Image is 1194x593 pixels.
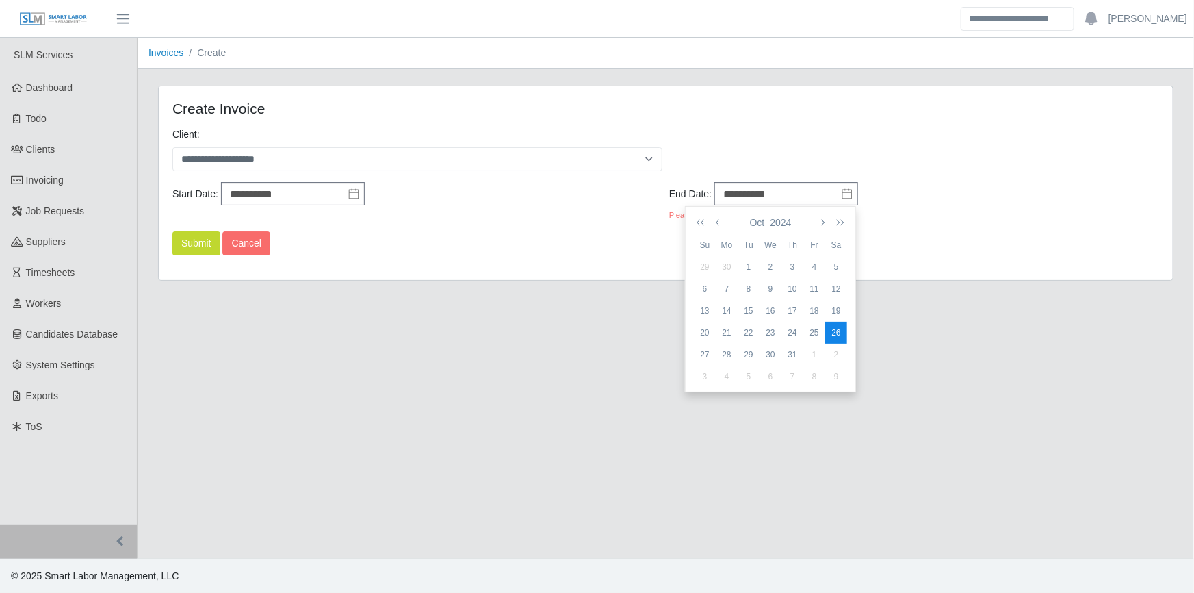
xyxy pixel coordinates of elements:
td: 2024-11-01 [803,344,825,366]
td: 2024-10-03 [781,256,803,278]
th: Sa [825,234,847,256]
div: 29 [694,261,716,273]
input: Search [961,7,1074,31]
div: 16 [760,305,781,317]
button: Submit [172,231,220,255]
span: Clients [26,144,55,155]
div: 1 [738,261,760,273]
button: 2024 [767,211,794,234]
td: 2024-10-31 [781,344,803,366]
span: Job Requests [26,205,85,216]
div: 9 [825,370,847,383]
a: Cancel [222,231,270,255]
div: 24 [781,327,803,339]
td: 2024-10-14 [716,300,738,322]
span: SLM Services [14,49,73,60]
td: 2024-09-29 [694,256,716,278]
span: Exports [26,390,58,401]
td: 2024-09-30 [716,256,738,278]
td: 2024-10-12 [825,278,847,300]
div: 2 [825,349,847,361]
div: 5 [738,370,760,383]
td: 2024-10-16 [760,300,781,322]
div: 30 [716,261,738,273]
td: 2024-10-19 [825,300,847,322]
td: 2024-10-23 [760,322,781,344]
td: 2024-10-09 [760,278,781,300]
td: 2024-10-29 [738,344,760,366]
span: Workers [26,298,62,309]
div: 4 [803,261,825,273]
div: 13 [694,305,716,317]
div: 25 [803,327,825,339]
td: 2024-10-27 [694,344,716,366]
span: Timesheets [26,267,75,278]
div: 2 [760,261,781,273]
div: 31 [781,349,803,361]
td: 2024-10-13 [694,300,716,322]
div: 22 [738,327,760,339]
span: Suppliers [26,236,66,247]
td: 2024-10-20 [694,322,716,344]
td: 2024-10-26 [825,322,847,344]
th: Mo [716,234,738,256]
td: 2024-10-08 [738,278,760,300]
div: 18 [803,305,825,317]
td: 2024-11-05 [738,366,760,388]
div: 30 [760,349,781,361]
li: Create [183,46,226,60]
div: 19 [825,305,847,317]
div: 1 [803,349,825,361]
span: System Settings [26,359,95,370]
td: 2024-10-01 [738,256,760,278]
div: 10 [781,283,803,295]
td: 2024-10-06 [694,278,716,300]
div: 23 [760,327,781,339]
img: SLM Logo [19,12,88,27]
label: Client: [172,127,200,142]
button: Oct [747,211,768,234]
td: 2024-11-02 [825,344,847,366]
span: Candidates Database [26,329,118,340]
td: 2024-10-05 [825,256,847,278]
div: Please provide a valid end date. [669,210,1159,221]
td: 2024-10-10 [781,278,803,300]
div: 28 [716,349,738,361]
td: 2024-10-28 [716,344,738,366]
label: End Date: [669,187,712,201]
td: 2024-10-24 [781,322,803,344]
div: 4 [716,370,738,383]
td: 2024-11-09 [825,366,847,388]
label: Start Date: [172,187,218,201]
td: 2024-10-11 [803,278,825,300]
div: 6 [760,370,781,383]
div: 3 [694,370,716,383]
div: 9 [760,283,781,295]
td: 2024-10-04 [803,256,825,278]
span: Dashboard [26,82,73,93]
td: 2024-10-15 [738,300,760,322]
td: 2024-11-04 [716,366,738,388]
td: 2024-10-02 [760,256,781,278]
td: 2024-11-07 [781,366,803,388]
div: 17 [781,305,803,317]
td: 2024-11-03 [694,366,716,388]
span: © 2025 Smart Labor Management, LLC [11,570,179,581]
th: Su [694,234,716,256]
th: We [760,234,781,256]
td: 2024-10-18 [803,300,825,322]
td: 2024-10-07 [716,278,738,300]
div: 20 [694,327,716,339]
div: 12 [825,283,847,295]
div: 29 [738,349,760,361]
span: Todo [26,113,47,124]
a: Invoices [148,47,183,58]
div: 3 [781,261,803,273]
div: 11 [803,283,825,295]
td: 2024-10-21 [716,322,738,344]
td: 2024-10-17 [781,300,803,322]
td: 2024-11-06 [760,366,781,388]
td: 2024-10-25 [803,322,825,344]
div: 27 [694,349,716,361]
div: 6 [694,283,716,295]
